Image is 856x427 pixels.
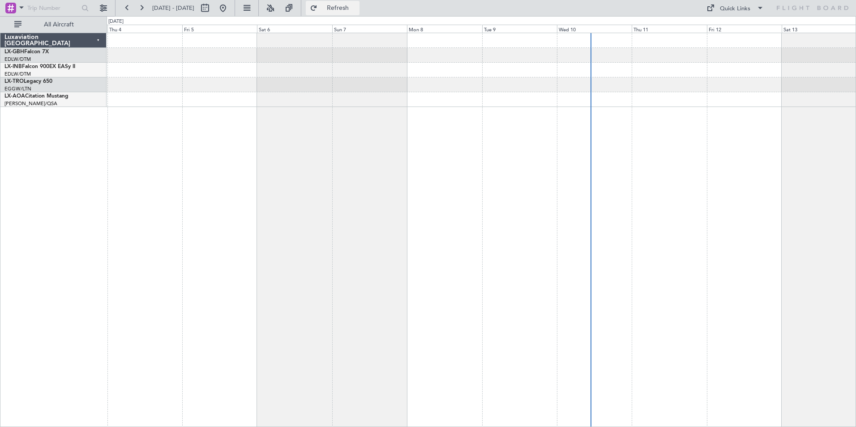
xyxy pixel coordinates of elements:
[407,25,482,33] div: Mon 8
[4,64,75,69] a: LX-INBFalcon 900EX EASy II
[4,64,22,69] span: LX-INB
[107,25,182,33] div: Thu 4
[720,4,750,13] div: Quick Links
[557,25,632,33] div: Wed 10
[4,49,24,55] span: LX-GBH
[27,1,79,15] input: Trip Number
[4,100,57,107] a: [PERSON_NAME]/QSA
[4,49,49,55] a: LX-GBHFalcon 7X
[10,17,97,32] button: All Aircraft
[4,56,31,63] a: EDLW/DTM
[182,25,257,33] div: Fri 5
[632,25,706,33] div: Thu 11
[306,1,360,15] button: Refresh
[4,85,31,92] a: EGGW/LTN
[332,25,407,33] div: Sun 7
[4,79,52,84] a: LX-TROLegacy 650
[702,1,768,15] button: Quick Links
[4,94,68,99] a: LX-AOACitation Mustang
[482,25,557,33] div: Tue 9
[23,21,94,28] span: All Aircraft
[4,71,31,77] a: EDLW/DTM
[707,25,782,33] div: Fri 12
[152,4,194,12] span: [DATE] - [DATE]
[4,94,25,99] span: LX-AOA
[108,18,124,26] div: [DATE]
[257,25,332,33] div: Sat 6
[4,79,24,84] span: LX-TRO
[319,5,357,11] span: Refresh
